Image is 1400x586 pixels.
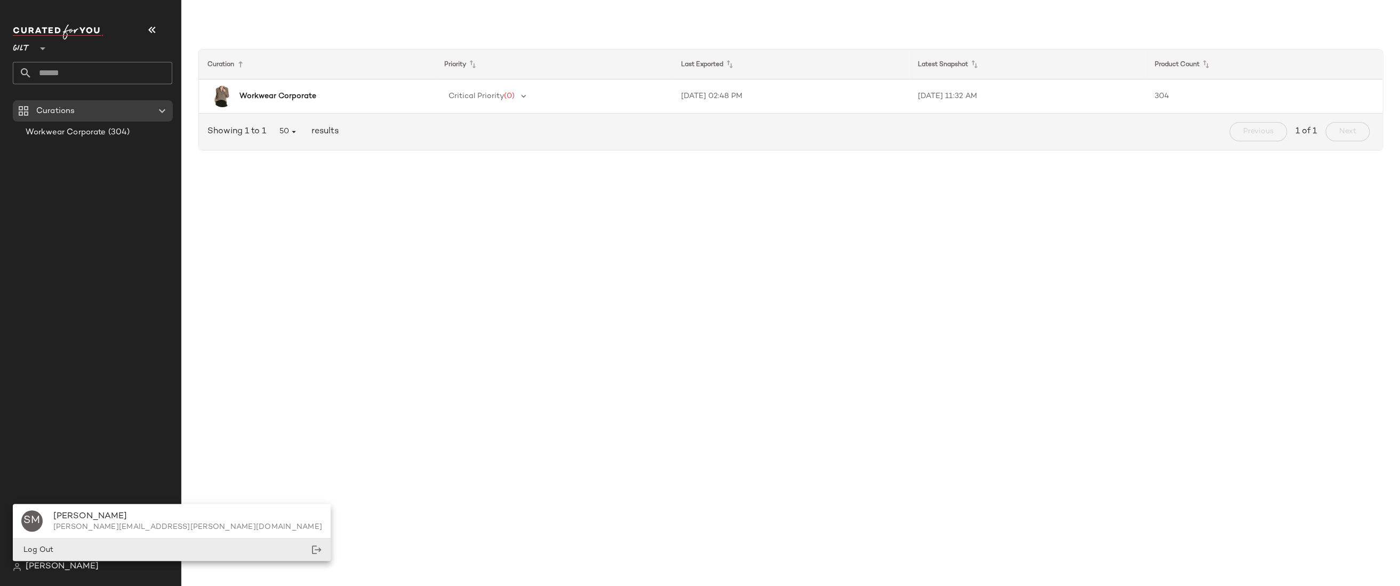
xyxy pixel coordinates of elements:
img: cfy_white_logo.C9jOOHJF.svg [13,25,103,39]
th: Latest Snapshot [909,50,1146,79]
span: Showing 1 to 1 [207,125,270,138]
span: Workwear Corporate [26,126,106,139]
img: svg%3e [13,563,21,571]
th: Priority [436,50,673,79]
div: [PERSON_NAME][EMAIL_ADDRESS][PERSON_NAME][DOMAIN_NAME] [53,523,323,532]
span: [PERSON_NAME] [26,560,99,573]
span: results [307,125,339,138]
span: Critical Priority [449,92,504,100]
th: Last Exported [673,50,909,79]
img: 1411284963_RLLATH.jpg [212,86,233,107]
td: [DATE] 02:48 PM [673,79,909,114]
span: Gilt [13,36,30,55]
th: Curation [199,50,436,79]
b: Workwear Corporate [239,91,316,102]
td: 304 [1146,79,1382,114]
span: 1 of 1 [1295,125,1317,138]
span: Curations [36,105,75,117]
div: [PERSON_NAME] [53,510,323,523]
span: SM [23,512,40,529]
th: Product Count [1146,50,1382,79]
td: [DATE] 11:32 AM [909,79,1146,114]
span: 50 [279,127,299,137]
button: 50 [270,122,307,141]
span: (0) [504,92,515,100]
span: (304) [106,126,130,139]
span: Log Out [21,546,53,554]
